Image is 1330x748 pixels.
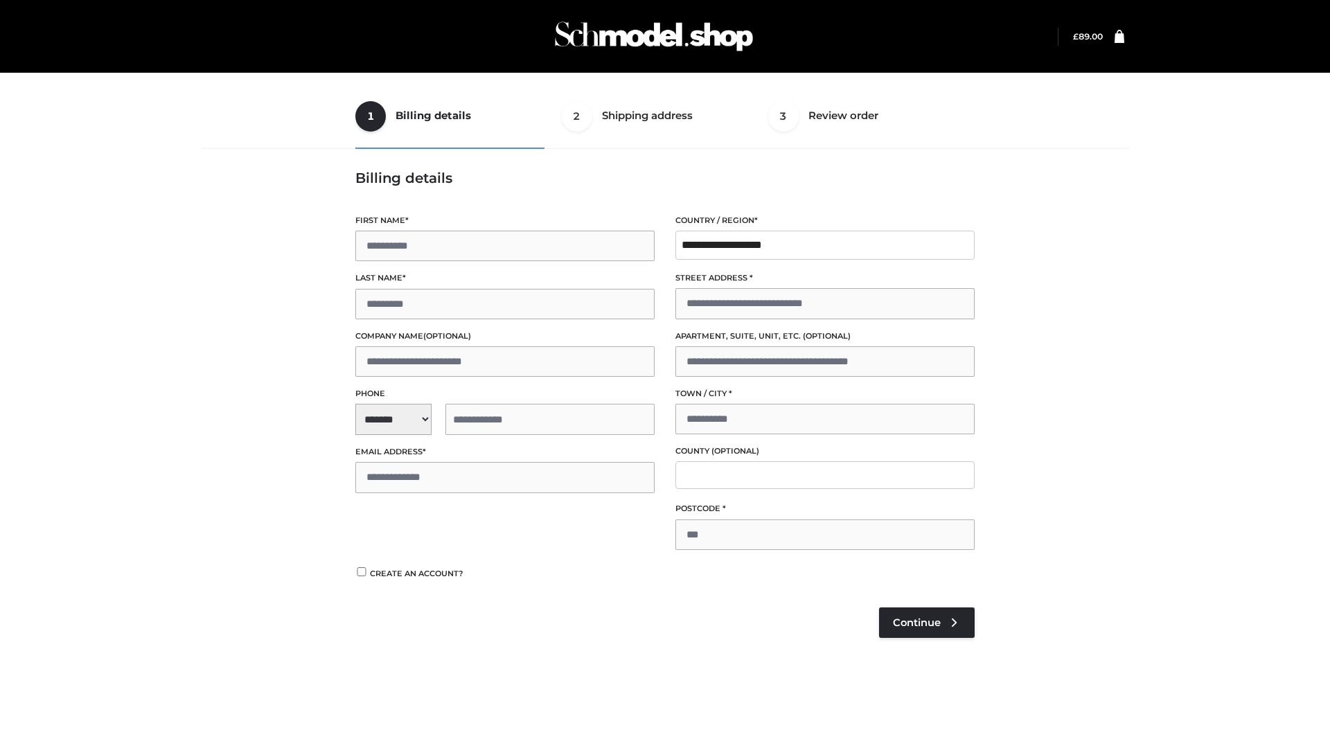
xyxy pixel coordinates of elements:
[893,616,941,629] span: Continue
[675,502,975,515] label: Postcode
[355,271,655,285] label: Last name
[711,446,759,456] span: (optional)
[355,330,655,343] label: Company name
[355,170,975,186] h3: Billing details
[675,271,975,285] label: Street address
[675,445,975,458] label: County
[370,569,463,578] span: Create an account?
[803,331,851,341] span: (optional)
[355,214,655,227] label: First name
[1073,31,1103,42] a: £89.00
[355,387,655,400] label: Phone
[1073,31,1079,42] span: £
[675,330,975,343] label: Apartment, suite, unit, etc.
[355,567,368,576] input: Create an account?
[355,445,655,458] label: Email address
[423,331,471,341] span: (optional)
[550,9,758,64] img: Schmodel Admin 964
[1073,31,1103,42] bdi: 89.00
[675,214,975,227] label: Country / Region
[879,607,975,638] a: Continue
[675,387,975,400] label: Town / City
